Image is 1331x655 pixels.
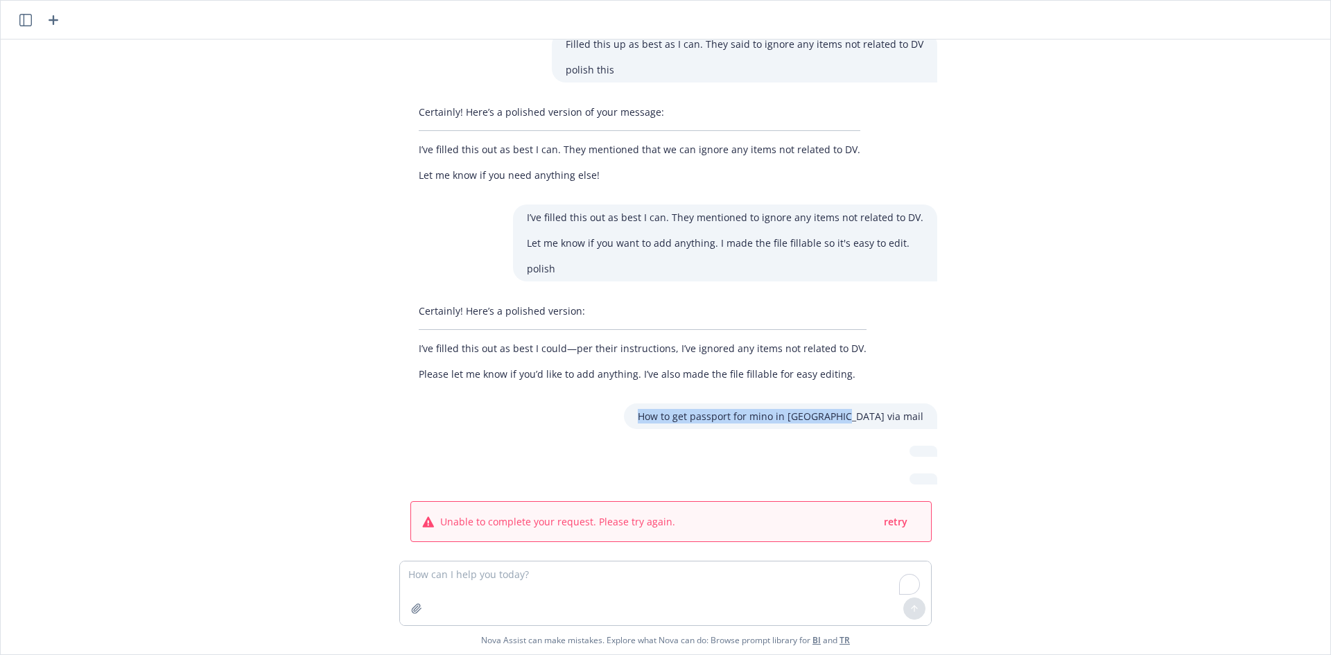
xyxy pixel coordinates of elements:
[527,236,923,250] p: Let me know if you want to add anything. I made the file fillable so it's easy to edit.
[419,341,867,356] p: I’ve filled this out as best I could—per their instructions, I’ve ignored any items not related t...
[812,634,821,646] a: BI
[884,515,907,528] span: retry
[566,37,923,51] p: Filled this up as best as I can. They said to ignore any items not related to DV
[840,634,850,646] a: TR
[527,261,923,276] p: polish
[440,514,675,529] span: Unable to complete your request. Please try again.
[400,561,931,625] textarea: To enrich screen reader interactions, please activate Accessibility in Grammarly extension settings
[419,168,860,182] p: Let me know if you need anything else!
[527,210,923,225] p: I’ve filled this out as best I can. They mentioned to ignore any items not related to DV.
[419,105,860,119] p: Certainly! Here’s a polished version of your message:
[638,409,923,423] p: How to get passport for mino in [GEOGRAPHIC_DATA] via mail
[566,62,923,77] p: polish this
[481,626,850,654] span: Nova Assist can make mistakes. Explore what Nova can do: Browse prompt library for and
[419,367,867,381] p: Please let me know if you’d like to add anything. I’ve also made the file fillable for easy editing.
[882,513,909,530] button: retry
[419,142,860,157] p: I’ve filled this out as best I can. They mentioned that we can ignore any items not related to DV.
[419,304,867,318] p: Certainly! Here’s a polished version:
